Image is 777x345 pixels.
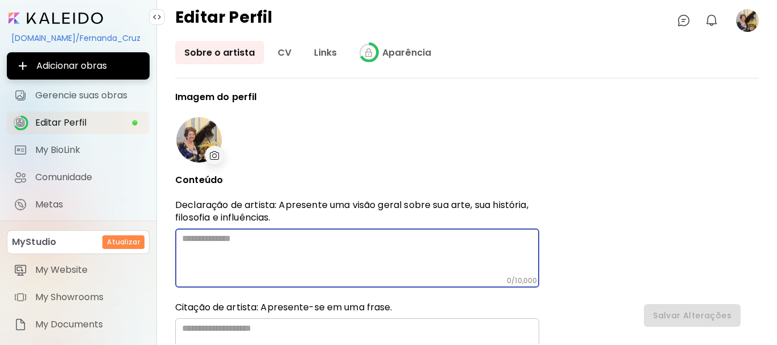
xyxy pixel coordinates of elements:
h6: Citação de artista: Apresente-se em uma frase. [175,301,539,314]
span: Gerencie suas obras [35,90,143,101]
span: Metas [35,199,143,210]
a: Comunidade iconComunidade [7,166,150,189]
button: bellIcon [702,11,721,30]
a: CV [268,41,300,64]
img: My BioLink icon [14,143,27,157]
img: bellIcon [705,14,718,27]
a: Links [305,41,346,64]
span: My BioLink [35,144,143,156]
p: Declaração de artista: Apresente uma visão geral sobre sua arte, sua história, filosofia e influê... [175,199,539,224]
a: completeMetas iconMetas [7,193,150,216]
p: Imagem do perfil [175,92,539,102]
a: Sobre o artista [175,41,264,64]
a: itemMy Showrooms [7,286,150,309]
img: chatIcon [677,14,691,27]
p: Conteúdo [175,175,539,185]
a: iconcompleteAparência [350,41,440,64]
span: My Showrooms [35,292,143,303]
span: My Documents [35,319,143,330]
h6: Atualizar [107,237,140,247]
button: Adicionar obras [7,52,150,80]
img: Comunidade icon [14,171,27,184]
span: My Website [35,264,143,276]
span: Comunidade [35,172,143,183]
p: MyStudio [12,235,56,249]
img: item [14,290,27,304]
img: collapse [152,13,162,22]
div: [DOMAIN_NAME]/Fernanda_Cruz [7,28,150,48]
span: Adicionar obras [16,59,140,73]
h6: 0 / 10,000 [507,276,537,285]
a: itemMy Documents [7,313,150,336]
img: item [14,318,27,331]
img: Gerencie suas obras icon [14,89,27,102]
a: itemMy Website [7,259,150,281]
a: completeMy BioLink iconMy BioLink [7,139,150,161]
img: item [14,263,27,277]
a: iconcompleteEditar Perfil [7,111,150,134]
img: Metas icon [14,198,27,211]
span: Editar Perfil [35,117,131,128]
a: Gerencie suas obras iconGerencie suas obras [7,84,150,107]
h4: Editar Perfil [175,9,273,32]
